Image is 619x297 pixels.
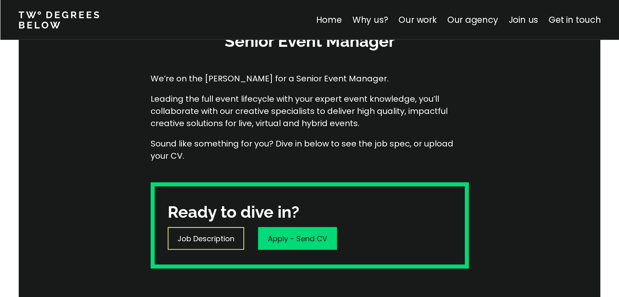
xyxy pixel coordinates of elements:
p: We’re on the [PERSON_NAME] for a Senior Event Manager. [151,72,469,85]
a: Home [316,14,341,26]
p: Sound like something for you? Dive in below to see the job spec, or upload your CV. [151,138,469,162]
a: Why us? [352,14,388,26]
p: Job Description [177,233,234,244]
a: Get in touch [549,14,601,26]
h3: Senior Event Manager [188,30,432,52]
a: Our work [398,14,436,26]
h3: Ready to dive in? [168,201,299,223]
a: Job Description [168,227,244,250]
a: Our agency [447,14,498,26]
p: Apply - Send CV [268,233,327,244]
a: Apply - Send CV [258,227,337,250]
p: Leading the full event lifecycle with your expert event knowledge, you’ll collaborate with our cr... [151,93,469,129]
a: Join us [508,14,538,26]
